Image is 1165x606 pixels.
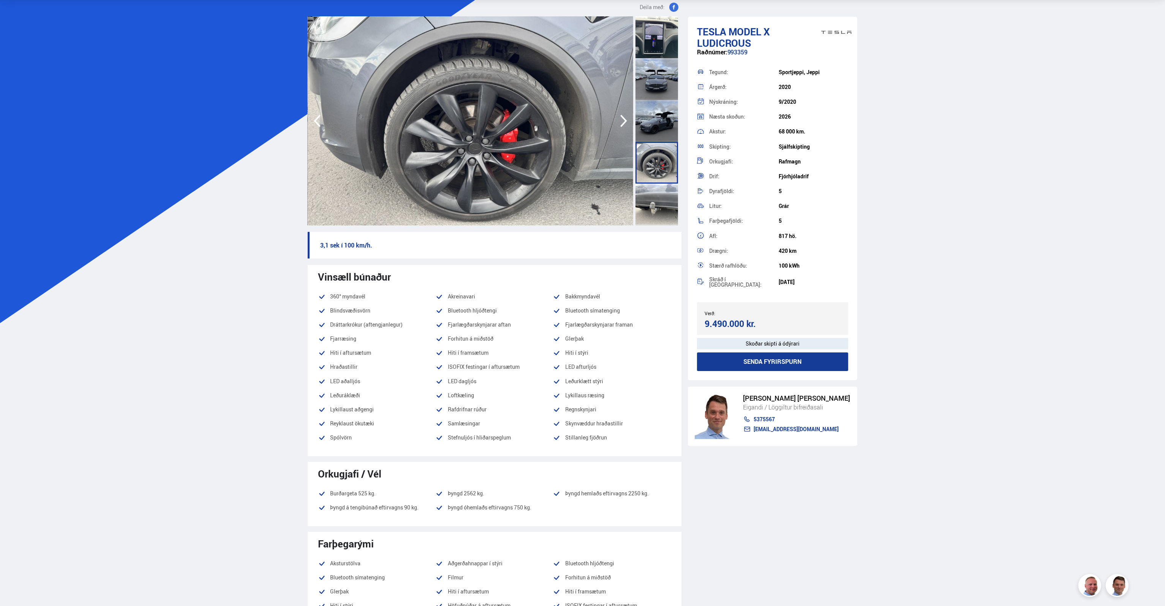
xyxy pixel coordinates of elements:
[633,16,959,225] img: 3321515.jpeg
[709,233,779,239] div: Afl:
[553,391,670,400] li: Lykillaus ræsing
[779,173,848,179] div: Fjórhjóladrif
[640,3,665,12] span: Deila með:
[697,25,770,50] span: Model X LUDICROUS
[779,69,848,75] div: Sportjeppi, Jeppi
[318,391,436,400] li: Leðuráklæði
[743,416,850,422] a: 5375567
[436,391,553,400] li: Loftkæling
[779,159,848,165] div: Rafmagn
[553,573,670,582] li: Forhitun á miðstöð
[697,352,849,371] button: Senda fyrirspurn
[779,263,848,269] div: 100 kWh
[779,144,848,150] div: Sjálfskipting
[318,362,436,371] li: Hraðastillir
[318,468,671,479] div: Orkugjafi / Vél
[779,233,848,239] div: 817 hö.
[779,279,848,285] div: [DATE]
[436,559,553,568] li: Aðgerðahnappar í stýri
[553,559,670,568] li: Bluetooth hljóðtengi
[709,159,779,164] div: Orkugjafi:
[779,99,848,105] div: 9/2020
[318,348,436,357] li: Hiti í aftursætum
[779,114,848,120] div: 2026
[436,377,553,386] li: LED dagljós
[779,188,848,194] div: 5
[709,70,779,75] div: Tegund:
[553,419,670,428] li: Skynvæddur hraðastillir
[318,271,671,282] div: Vinsæll búnaður
[553,320,670,329] li: Fjarlægðarskynjarar framan
[436,433,553,442] li: Stefnuljós í hliðarspeglum
[436,405,553,414] li: Rafdrifnar rúður
[697,338,849,349] div: Skoðar skipti á ódýrari
[318,573,436,582] li: Bluetooth símatenging
[705,319,770,329] div: 9.490.000 kr.
[709,263,779,268] div: Stærð rafhlöðu:
[436,362,553,371] li: ISOFIX festingar í aftursætum
[743,426,850,432] a: [EMAIL_ADDRESS][DOMAIN_NAME]
[697,49,849,63] div: 993359
[436,306,553,315] li: Bluetooth hljóðtengi
[553,334,670,343] li: Glerþak
[697,25,726,38] span: Tesla
[318,433,436,442] li: Spólvörn
[779,84,848,90] div: 2020
[779,203,848,209] div: Grár
[318,320,436,329] li: Dráttarkrókur (aftengjanlegur)
[318,334,436,343] li: Fjarræsing
[1107,575,1130,598] img: FbJEzSuNWCJXmdc-.webp
[553,377,670,386] li: Leðurklætt stýri
[318,292,436,301] li: 360° myndavél
[709,189,779,194] div: Dyrafjöldi:
[318,489,436,498] li: Burðargeta 525 kg.
[553,433,670,447] li: Stillanleg fjöðrun
[743,402,850,412] div: Eigandi / Löggiltur bifreiðasali
[436,489,553,498] li: Þyngd 2562 kg.
[553,489,670,498] li: Þyngd hemlaðs eftirvagns 2250 kg.
[318,587,436,596] li: Glerþak
[553,405,670,414] li: Regnskynjari
[553,292,670,301] li: Bakkmyndavél
[318,306,436,315] li: Blindsvæðisvörn
[709,174,779,179] div: Drif:
[709,129,779,134] div: Akstur:
[318,559,436,568] li: Aksturstölva
[318,538,671,549] div: Farþegarými
[697,48,727,56] span: Raðnúmer:
[695,393,736,439] img: FbJEzSuNWCJXmdc-.webp
[436,573,553,582] li: Filmur
[318,503,436,512] li: Þyngd á tengibúnað eftirvagns 90 kg.
[709,99,779,105] div: Nýskráning:
[308,232,681,259] p: 3,1 sek í 100 km/h.
[553,587,670,596] li: Hiti í framsætum
[1080,575,1102,598] img: siFngHWaQ9KaOqBr.png
[436,503,553,517] li: Þyngd óhemlaðs eftirvagns 750 kg.
[709,114,779,119] div: Næsta skoðun:
[779,218,848,224] div: 5
[709,144,779,149] div: Skipting:
[709,277,779,287] div: Skráð í [GEOGRAPHIC_DATA]:
[743,394,850,402] div: [PERSON_NAME] [PERSON_NAME]
[779,128,848,135] div: 68 000 km.
[709,218,779,224] div: Farþegafjöldi:
[318,419,436,428] li: Reyklaust ökutæki
[779,248,848,254] div: 420 km
[436,320,553,329] li: Fjarlægðarskynjarar aftan
[308,16,633,225] img: 3321514.jpeg
[318,377,436,386] li: LED aðalljós
[709,203,779,209] div: Litur:
[709,84,779,90] div: Árgerð:
[436,419,553,428] li: Samlæsingar
[553,348,670,357] li: Hiti í stýri
[553,306,670,315] li: Bluetooth símatenging
[6,3,29,26] button: Open LiveChat chat widget
[436,348,553,357] li: Hiti í framsætum
[553,362,670,371] li: LED afturljós
[436,292,553,301] li: Akreinavari
[318,405,436,414] li: Lykillaust aðgengi
[436,587,553,596] li: Hiti í aftursætum
[436,334,553,343] li: Forhitun á miðstöð
[637,3,681,12] button: Deila með:
[705,311,773,316] div: Verð:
